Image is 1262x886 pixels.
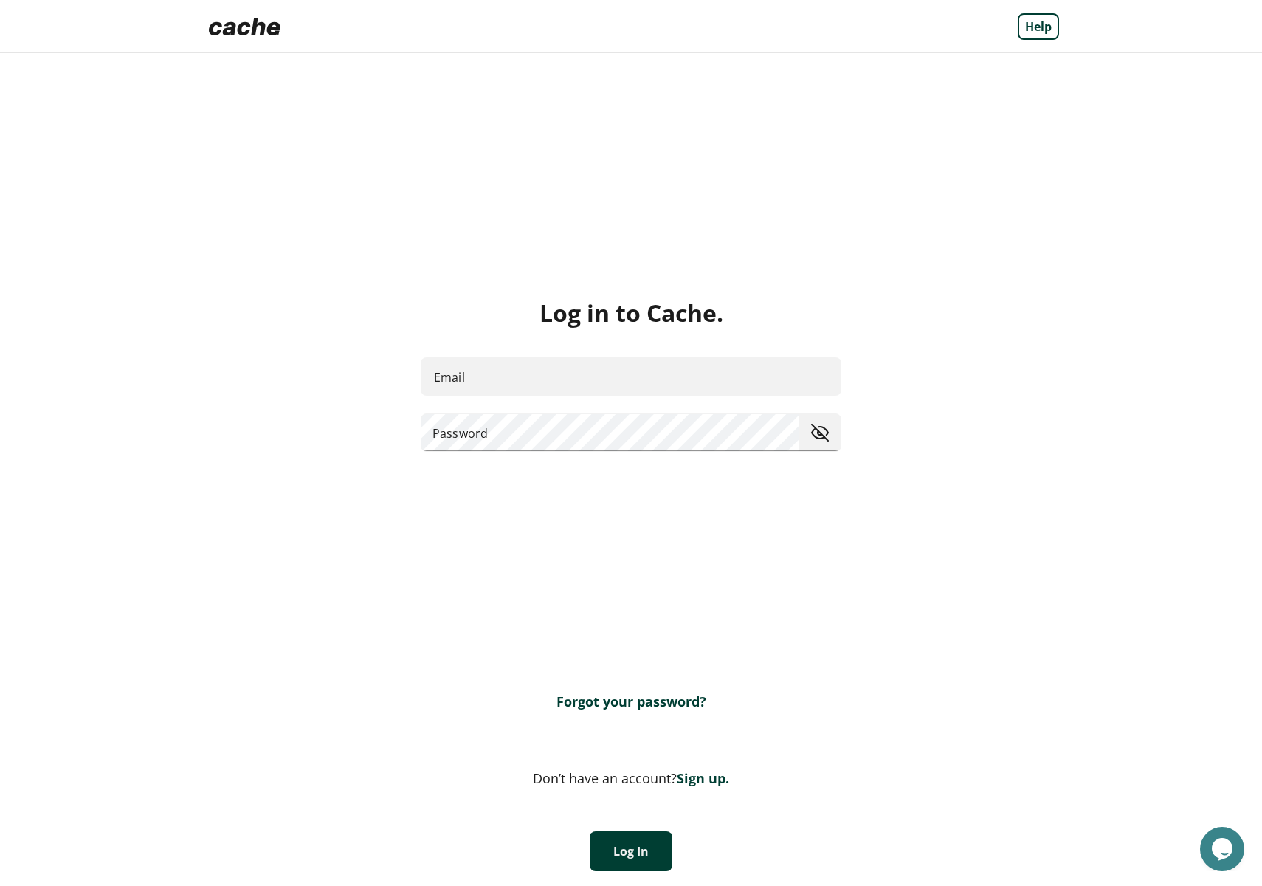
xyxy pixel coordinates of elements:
[590,831,672,871] button: Log In
[1018,13,1059,40] a: Help
[1200,827,1247,871] iframe: chat widget
[203,298,1059,328] div: Log in to Cache.
[805,418,835,447] button: toggle password visibility
[203,12,286,41] img: Logo
[203,769,1059,787] div: Don’t have an account?
[556,693,706,710] a: Forgot your password?
[677,769,729,787] a: Sign up.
